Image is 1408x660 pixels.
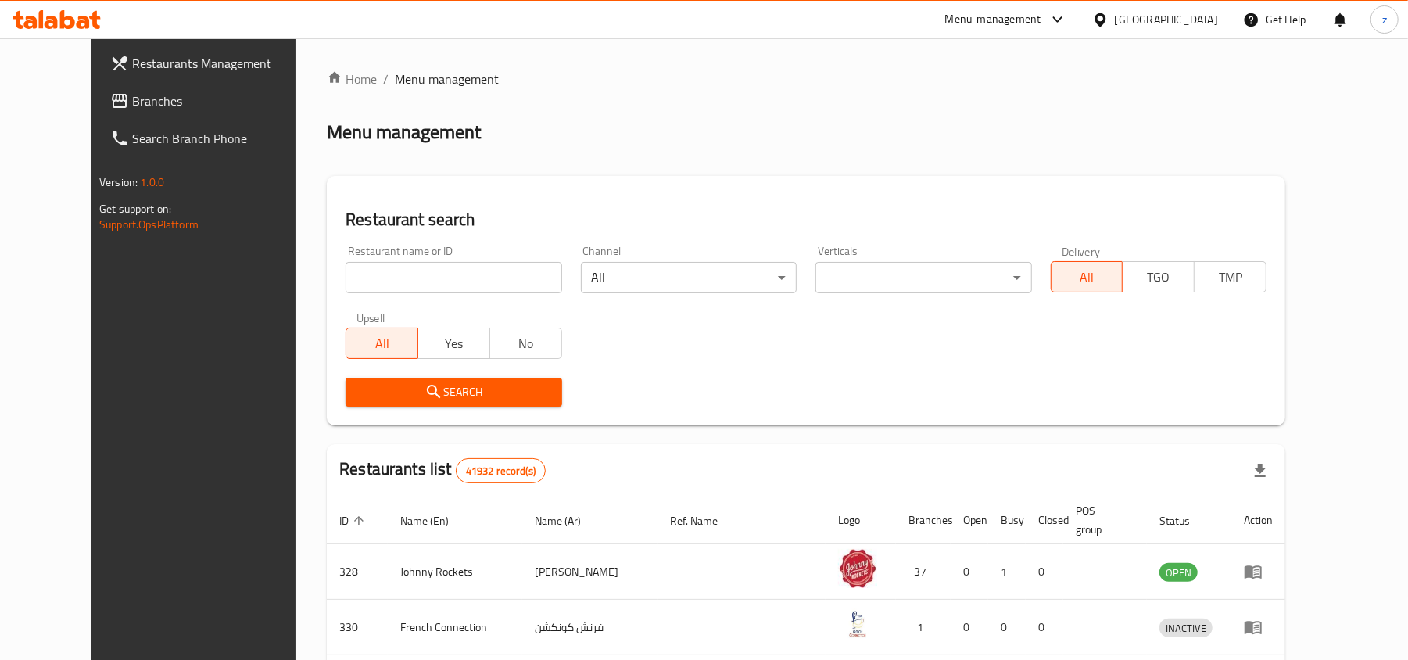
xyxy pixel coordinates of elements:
th: Logo [826,497,896,544]
span: Restaurants Management [132,54,314,73]
span: Name (Ar) [535,511,601,530]
img: French Connection [838,604,877,644]
div: Menu-management [945,10,1041,29]
td: 0 [951,600,988,655]
span: Yes [425,332,484,355]
div: Menu [1244,562,1273,581]
button: Search [346,378,561,407]
button: TGO [1122,261,1195,292]
span: Status [1159,511,1210,530]
td: 37 [896,544,951,600]
h2: Restaurants list [339,457,546,483]
div: OPEN [1159,563,1198,582]
span: All [1058,266,1117,289]
td: Johnny Rockets [388,544,522,600]
td: 0 [1026,544,1063,600]
td: 0 [988,600,1026,655]
span: INACTIVE [1159,619,1213,637]
th: Branches [896,497,951,544]
span: 41932 record(s) [457,464,545,479]
a: Support.OpsPlatform [99,214,199,235]
span: Ref. Name [671,511,739,530]
span: Version: [99,172,138,192]
td: 1 [988,544,1026,600]
span: POS group [1076,501,1128,539]
td: 0 [951,544,988,600]
span: ID [339,511,369,530]
button: TMP [1194,261,1266,292]
span: TGO [1129,266,1188,289]
td: 330 [327,600,388,655]
h2: Menu management [327,120,481,145]
label: Delivery [1062,246,1101,256]
th: Closed [1026,497,1063,544]
input: Search for restaurant name or ID.. [346,262,561,293]
div: INACTIVE [1159,619,1213,637]
td: French Connection [388,600,522,655]
div: Menu [1244,618,1273,637]
span: No [496,332,556,355]
label: Upsell [356,312,385,323]
button: All [346,328,418,359]
td: 328 [327,544,388,600]
span: z [1382,11,1387,28]
div: Export file [1241,452,1279,490]
nav: breadcrumb [327,70,1285,88]
a: Restaurants Management [98,45,327,82]
span: OPEN [1159,564,1198,582]
th: Open [951,497,988,544]
button: No [489,328,562,359]
a: Search Branch Phone [98,120,327,157]
span: Name (En) [400,511,469,530]
h2: Restaurant search [346,208,1266,231]
span: Search [358,382,549,402]
li: / [383,70,389,88]
td: 1 [896,600,951,655]
span: All [353,332,412,355]
span: Search Branch Phone [132,129,314,148]
th: Action [1231,497,1285,544]
td: 0 [1026,600,1063,655]
span: TMP [1201,266,1260,289]
th: Busy [988,497,1026,544]
span: 1.0.0 [140,172,164,192]
button: All [1051,261,1123,292]
a: Home [327,70,377,88]
img: Johnny Rockets [838,549,877,588]
span: Branches [132,91,314,110]
td: فرنش كونكشن [522,600,658,655]
td: [PERSON_NAME] [522,544,658,600]
div: ​ [815,262,1031,293]
span: Menu management [395,70,499,88]
div: Total records count [456,458,546,483]
button: Yes [417,328,490,359]
div: [GEOGRAPHIC_DATA] [1115,11,1218,28]
a: Branches [98,82,327,120]
div: All [581,262,797,293]
span: Get support on: [99,199,171,219]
